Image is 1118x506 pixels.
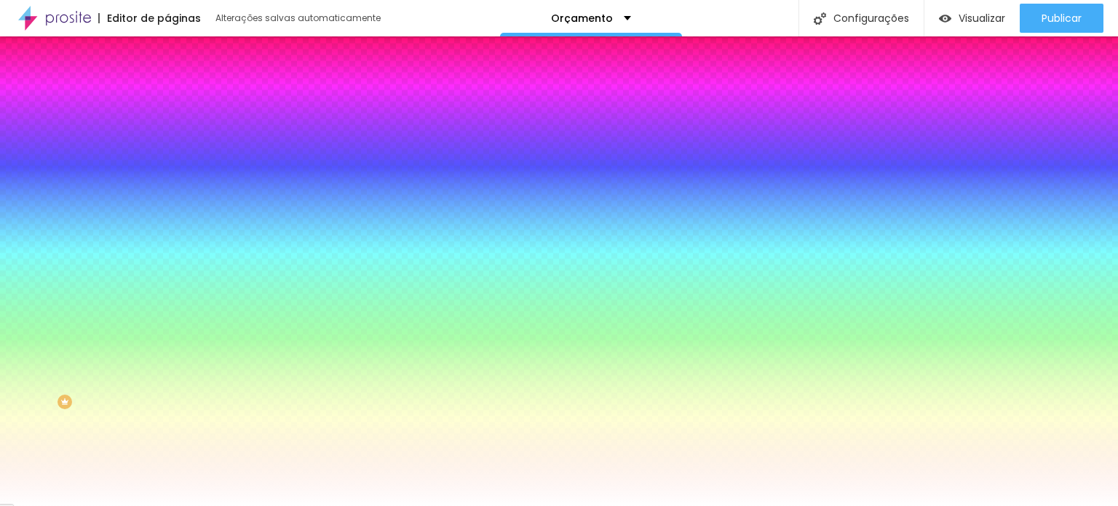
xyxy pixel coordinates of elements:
[1042,12,1082,24] span: Publicar
[939,12,951,25] img: view-1.svg
[1020,4,1103,33] button: Publicar
[551,13,613,23] p: Orçamento
[98,13,201,23] div: Editor de páginas
[924,4,1020,33] button: Visualizar
[814,12,826,25] img: Icone
[959,12,1005,24] span: Visualizar
[215,14,383,23] div: Alterações salvas automaticamente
